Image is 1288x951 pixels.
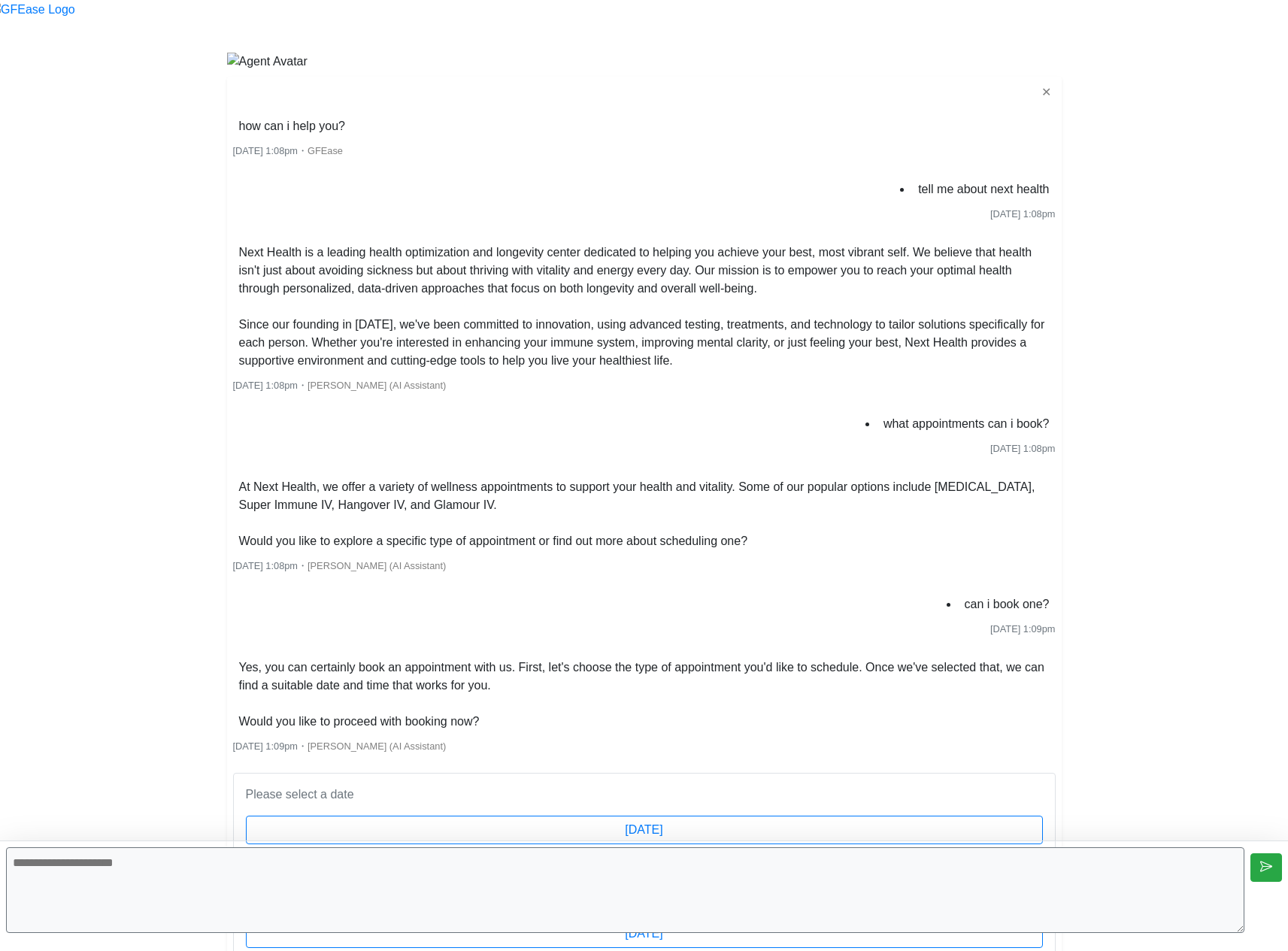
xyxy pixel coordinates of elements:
[246,786,1043,804] p: Please select a date
[990,443,1056,454] span: [DATE] 1:08pm
[990,623,1056,635] span: [DATE] 1:09pm
[308,380,446,391] span: [PERSON_NAME] (AI Assistant)
[233,656,1056,734] li: Yes, you can certainly book an appointment with us. First, let's choose the type of appointment y...
[959,592,1056,616] li: can i book one?
[233,560,447,571] small: ・
[233,114,351,138] li: how can i help you?
[912,177,1055,201] li: tell me about next health
[233,560,299,571] span: [DATE] 1:08pm
[990,208,1056,220] span: [DATE] 1:08pm
[233,741,299,752] span: [DATE] 1:09pm
[233,145,299,156] span: [DATE] 1:08pm
[233,241,1056,373] li: Next Health is a leading health optimization and longevity center dedicated to helping you achiev...
[877,412,1056,436] li: what appointments can i book?
[246,816,1043,844] button: [DATE]
[233,145,343,156] small: ・
[233,475,1056,553] li: At Next Health, we offer a variety of wellness appointments to support your health and vitality. ...
[308,741,446,752] span: [PERSON_NAME] (AI Assistant)
[233,741,447,752] small: ・
[308,145,343,156] span: GFEase
[308,560,446,571] span: [PERSON_NAME] (AI Assistant)
[227,53,308,71] img: Agent Avatar
[233,380,447,391] small: ・
[1037,83,1056,102] button: ✕
[233,380,299,391] span: [DATE] 1:08pm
